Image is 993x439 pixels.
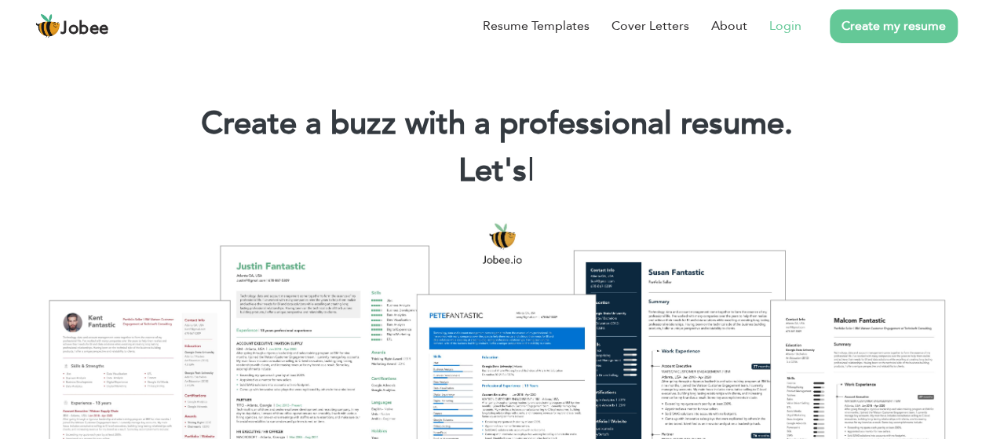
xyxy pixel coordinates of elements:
a: Login [769,16,801,35]
img: jobee.io [35,13,60,38]
span: Jobee [60,20,109,38]
a: About [711,16,747,35]
h2: Let's [24,151,969,192]
a: Resume Templates [483,16,590,35]
h1: Create a buzz with a professional resume. [24,104,969,145]
a: Cover Letters [611,16,689,35]
a: Jobee [35,13,109,38]
span: | [528,149,535,192]
a: Create my resume [830,9,958,43]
